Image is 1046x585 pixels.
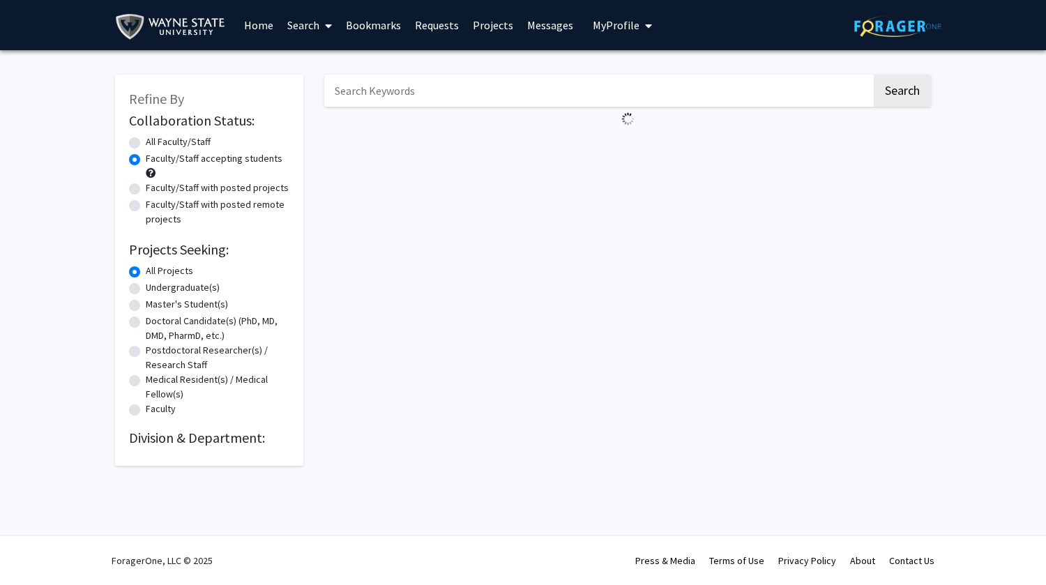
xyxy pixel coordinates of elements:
a: Bookmarks [339,1,408,50]
div: ForagerOne, LLC © 2025 [112,536,213,585]
label: Undergraduate(s) [146,280,220,295]
a: Messages [520,1,580,50]
a: Press & Media [635,554,695,567]
label: Doctoral Candidate(s) (PhD, MD, DMD, PharmD, etc.) [146,314,289,343]
a: Terms of Use [709,554,764,567]
h2: Projects Seeking: [129,241,289,258]
label: Medical Resident(s) / Medical Fellow(s) [146,372,289,402]
span: My Profile [593,18,639,32]
label: Faculty/Staff accepting students [146,151,282,166]
a: Contact Us [889,554,934,567]
input: Search Keywords [324,75,872,107]
img: ForagerOne Logo [854,15,941,37]
a: Projects [466,1,520,50]
nav: Page navigation [324,131,931,163]
label: Postdoctoral Researcher(s) / Research Staff [146,343,289,372]
img: Wayne State University Logo [115,11,232,43]
a: About [850,554,875,567]
a: Search [280,1,339,50]
h2: Collaboration Status: [129,112,289,129]
a: Privacy Policy [778,554,836,567]
a: Requests [408,1,466,50]
h2: Division & Department: [129,430,289,446]
label: Master's Student(s) [146,297,228,312]
img: Loading [616,107,640,131]
label: All Faculty/Staff [146,135,211,149]
span: Refine By [129,90,184,107]
label: Faculty/Staff with posted projects [146,181,289,195]
label: All Projects [146,264,193,278]
label: Faculty [146,402,176,416]
button: Search [874,75,931,107]
a: Home [237,1,280,50]
label: Faculty/Staff with posted remote projects [146,197,289,227]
